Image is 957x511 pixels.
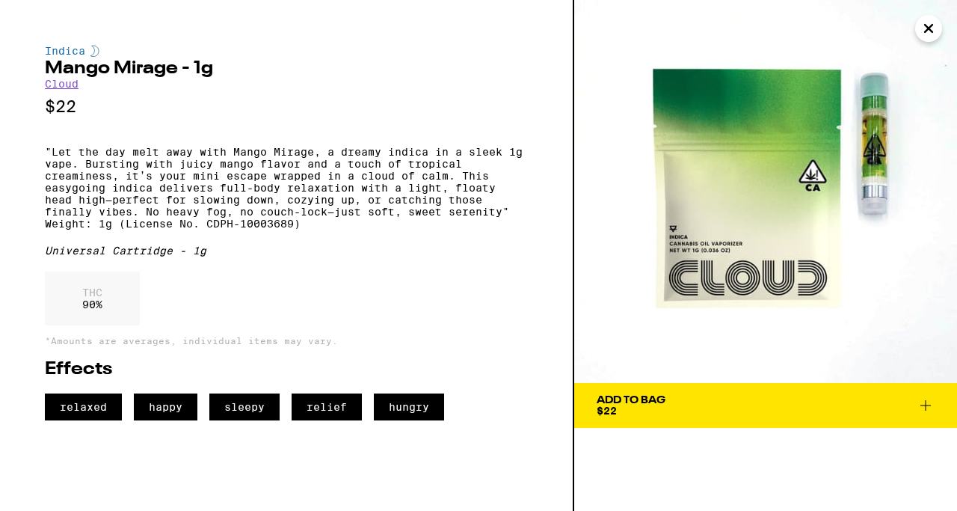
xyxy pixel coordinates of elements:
[45,245,528,257] div: Universal Cartridge - 1g
[597,395,665,406] div: Add To Bag
[90,45,99,57] img: indicaColor.svg
[45,78,79,90] a: Cloud
[82,287,102,299] p: THC
[45,60,528,78] h2: Mango Mirage - 1g
[45,272,140,325] div: 90 %
[134,394,197,420] span: happy
[45,336,528,346] p: *Amounts are averages, individual items may vary.
[9,10,108,22] span: Hi. Need any help?
[45,97,528,116] p: $22
[45,394,122,420] span: relaxed
[45,146,528,230] p: "Let the day melt away with Mango Mirage, a dreamy indica in a sleek 1g vape. Bursting with juicy...
[597,405,617,417] span: $22
[45,45,528,57] div: Indica
[209,394,280,420] span: sleepy
[292,394,362,420] span: relief
[574,383,957,428] button: Add To Bag$22
[915,15,942,42] button: Close
[45,361,528,379] h2: Effects
[374,394,444,420] span: hungry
